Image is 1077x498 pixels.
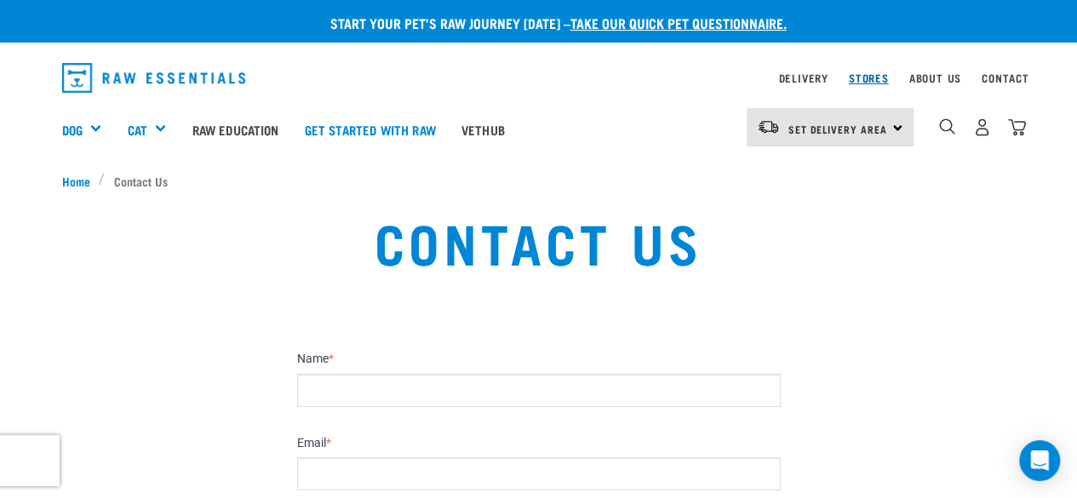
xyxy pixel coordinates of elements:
label: Email [297,436,781,451]
a: Delivery [778,75,828,81]
span: Set Delivery Area [788,126,887,132]
a: Cat [127,120,146,140]
img: home-icon-1@2x.png [939,118,955,135]
nav: breadcrumbs [62,172,1016,190]
a: Contact [982,75,1029,81]
img: home-icon@2x.png [1008,118,1026,136]
a: Dog [62,120,83,140]
nav: dropdown navigation [49,56,1029,100]
a: Get started with Raw [292,95,449,163]
a: Home [62,172,100,190]
img: user.png [973,118,991,136]
h1: Contact Us [210,210,867,272]
a: Vethub [449,95,518,163]
a: Raw Education [179,95,291,163]
a: Stores [849,75,889,81]
img: van-moving.png [757,119,780,135]
div: Open Intercom Messenger [1019,440,1060,481]
span: Home [62,172,90,190]
label: Name [297,352,781,367]
img: Raw Essentials Logo [62,63,246,93]
a: take our quick pet questionnaire. [570,19,787,26]
a: About Us [908,75,960,81]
